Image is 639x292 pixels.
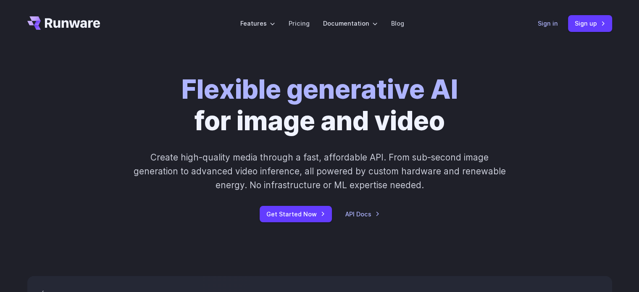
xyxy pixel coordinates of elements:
strong: Flexible generative AI [181,74,458,105]
p: Create high-quality media through a fast, affordable API. From sub-second image generation to adv... [132,150,507,192]
a: Pricing [289,18,310,28]
label: Features [240,18,275,28]
label: Documentation [323,18,378,28]
a: Go to / [27,16,100,30]
a: Get Started Now [260,206,332,222]
a: Blog [391,18,404,28]
a: API Docs [345,209,380,219]
a: Sign in [538,18,558,28]
h1: for image and video [181,74,458,137]
a: Sign up [568,15,612,32]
